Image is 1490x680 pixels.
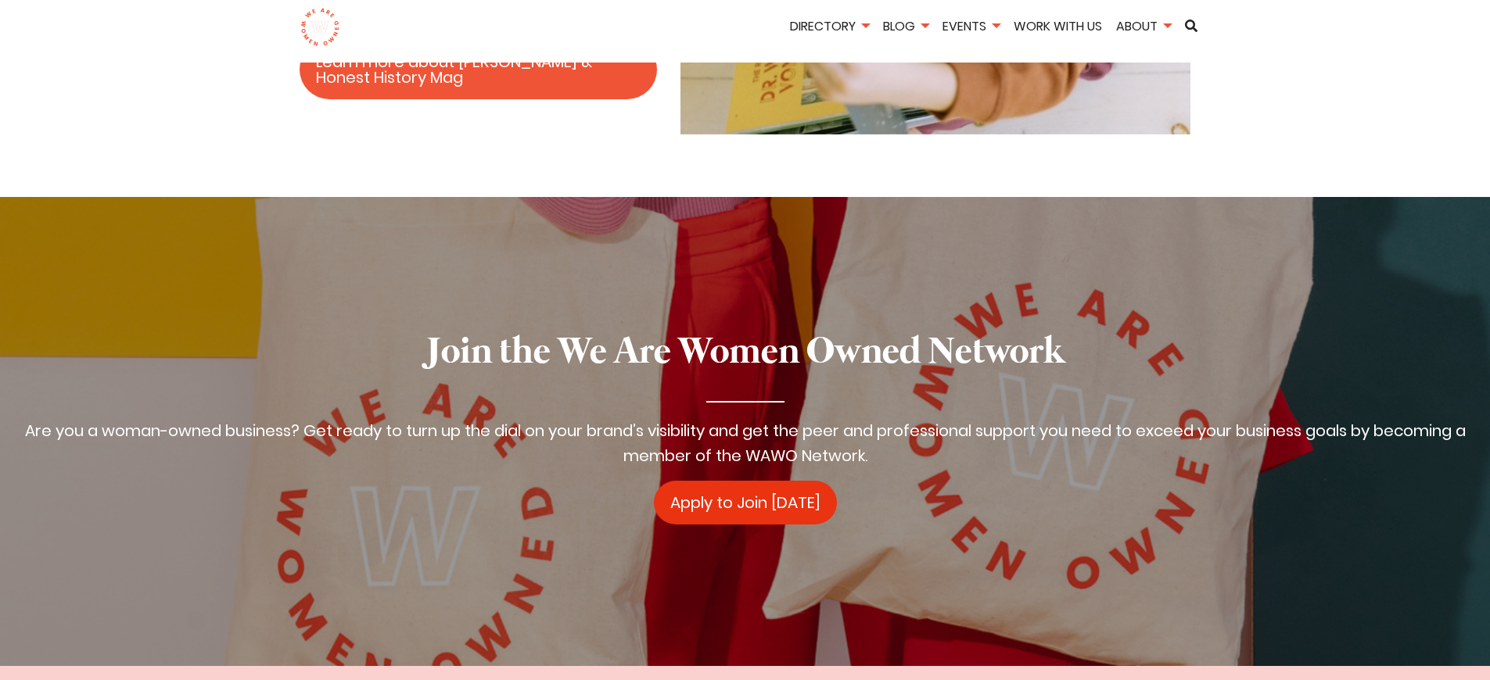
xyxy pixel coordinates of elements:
li: Directory [784,16,874,39]
li: Blog [878,16,934,39]
img: logo [300,8,340,47]
a: Learn more about [PERSON_NAME] & Honest History Mag [300,40,658,99]
a: Work With Us [1008,17,1108,35]
a: Events [937,17,1005,35]
a: Directory [784,17,874,35]
a: About [1111,17,1176,35]
a: Apply to Join [DATE] [654,481,837,524]
li: Events [937,16,1005,39]
a: Search [1179,20,1203,32]
a: Blog [878,17,934,35]
li: About [1111,16,1176,39]
h2: Join the We Are Women Owned Network [426,327,1065,379]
